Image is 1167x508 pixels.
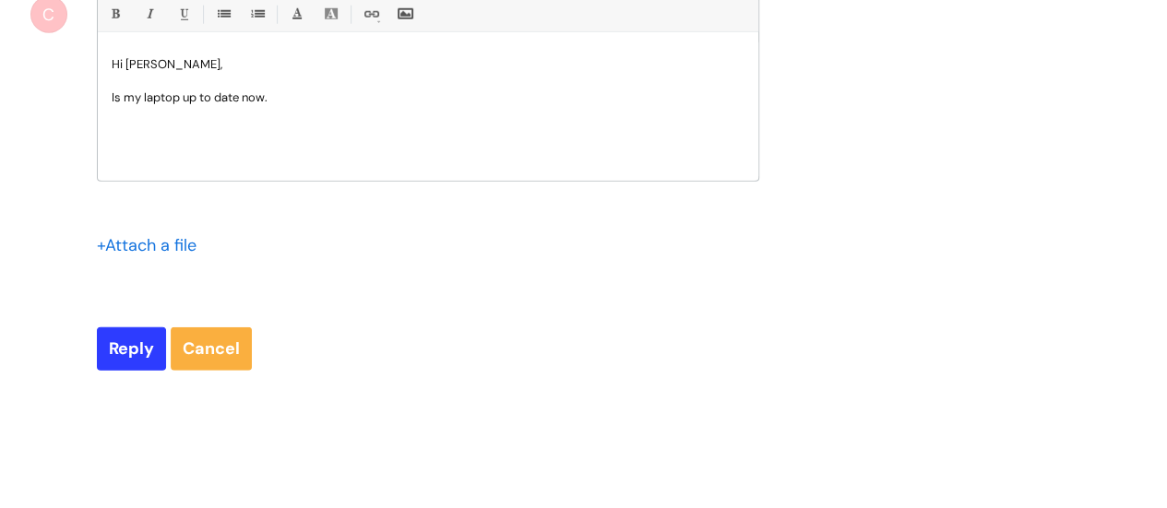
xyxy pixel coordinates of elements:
a: Link [359,3,382,26]
p: Hi [PERSON_NAME], [112,56,744,73]
a: Font Color [285,3,308,26]
input: Reply [97,327,166,370]
a: Bold (Ctrl-B) [103,3,126,26]
div: Attach a file [97,230,208,260]
a: 1. Ordered List (Ctrl-Shift-8) [245,3,268,26]
a: • Unordered List (Ctrl-Shift-7) [211,3,234,26]
a: Italic (Ctrl-I) [137,3,161,26]
a: Underline(Ctrl-U) [172,3,195,26]
a: Back Color [319,3,342,26]
a: Insert Image... [393,3,416,26]
a: Cancel [171,327,252,370]
span: + [97,234,105,256]
p: Is my laptop up to date now. [112,89,744,106]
